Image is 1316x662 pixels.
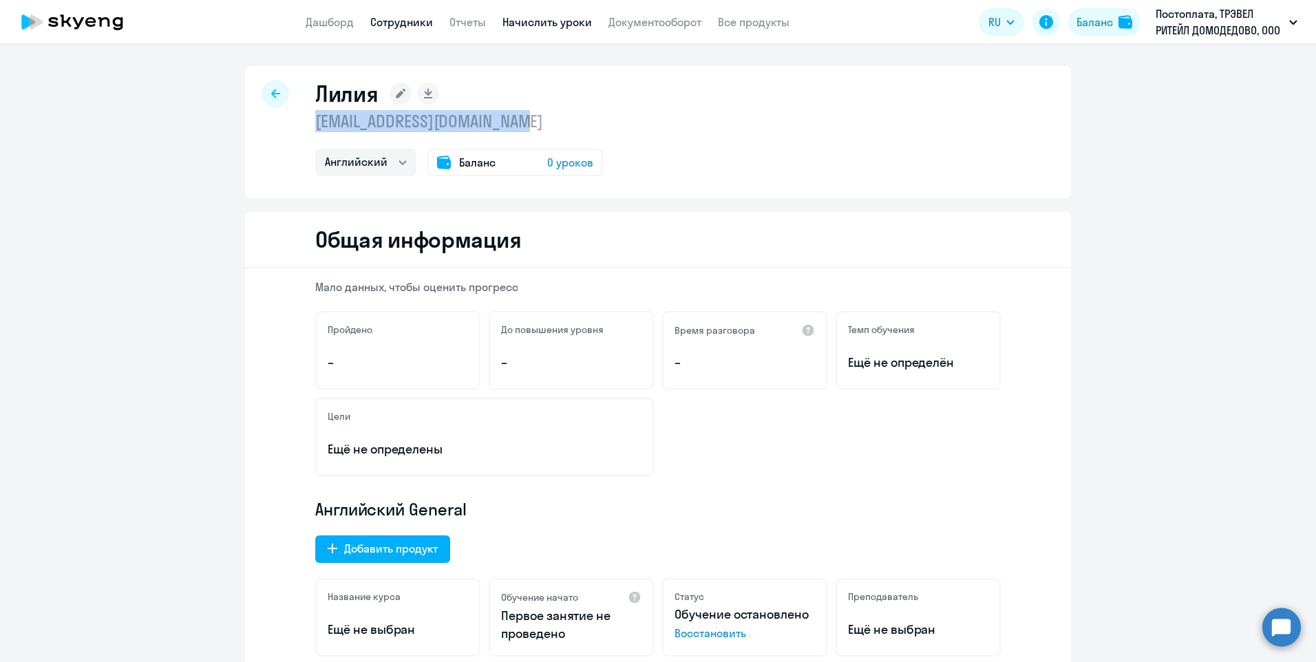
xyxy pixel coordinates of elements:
[502,15,592,29] a: Начислить уроки
[547,154,593,171] span: 0 уроков
[988,14,1001,30] span: RU
[306,15,354,29] a: Дашборд
[328,590,401,603] h5: Название курса
[501,354,641,372] p: –
[449,15,486,29] a: Отчеты
[501,323,604,336] h5: До повышения уровня
[848,621,988,639] p: Ещё не выбран
[675,354,815,372] p: –
[315,279,1001,295] p: Мало данных, чтобы оценить прогресс
[459,154,496,171] span: Баланс
[718,15,789,29] a: Все продукты
[979,8,1024,36] button: RU
[1118,15,1132,29] img: balance
[315,535,450,563] button: Добавить продукт
[848,590,918,603] h5: Преподаватель
[1156,6,1284,39] p: Постоплата, ТРЭВЕЛ РИТЕЙЛ ДОМОДЕДОВО, ООО
[848,354,988,372] span: Ещё не определён
[608,15,701,29] a: Документооборот
[1149,6,1304,39] button: Постоплата, ТРЭВЕЛ РИТЕЙЛ ДОМОДЕДОВО, ООО
[675,590,704,603] h5: Статус
[315,226,521,253] h2: Общая информация
[328,440,641,458] p: Ещё не определены
[675,606,809,622] span: Обучение остановлено
[344,540,438,557] div: Добавить продукт
[1068,8,1140,36] button: Балансbalance
[328,354,468,372] p: –
[315,80,379,107] h1: Лилия
[370,15,433,29] a: Сотрудники
[1076,14,1113,30] div: Баланс
[501,591,578,604] h5: Обучение начато
[328,410,350,423] h5: Цели
[315,110,603,132] p: [EMAIL_ADDRESS][DOMAIN_NAME]
[328,621,468,639] p: Ещё не выбран
[328,323,372,336] h5: Пройдено
[675,625,815,641] span: Восстановить
[501,607,641,643] p: Первое занятие не проведено
[315,498,467,520] span: Английский General
[848,323,915,336] h5: Темп обучения
[675,324,755,337] h5: Время разговора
